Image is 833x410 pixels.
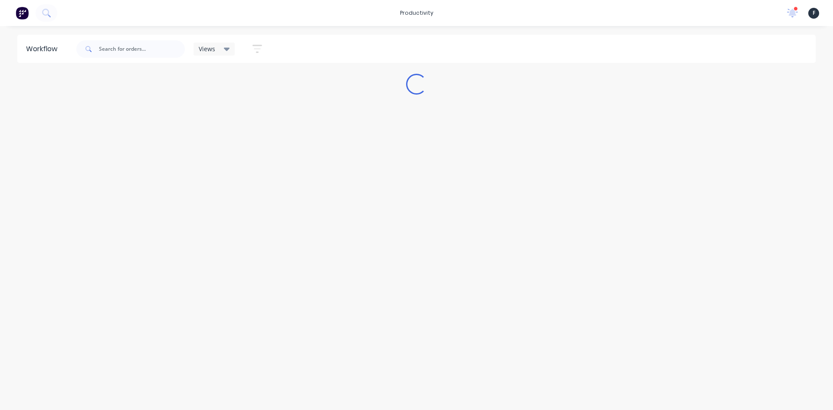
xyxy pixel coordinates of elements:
div: Workflow [26,44,62,54]
input: Search for orders... [99,40,185,58]
div: productivity [396,7,438,20]
span: Views [199,44,215,53]
span: F [813,9,815,17]
img: Factory [16,7,29,20]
